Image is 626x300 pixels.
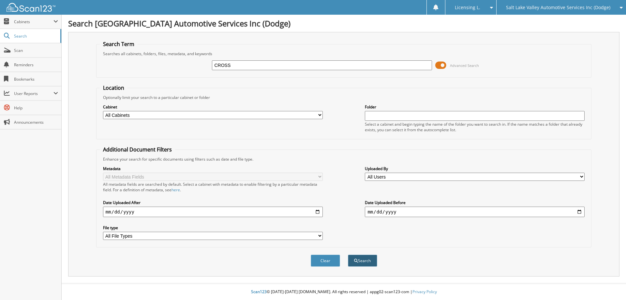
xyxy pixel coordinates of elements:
label: Date Uploaded After [103,200,323,205]
input: start [103,207,323,217]
label: File type [103,225,323,230]
label: Cabinet [103,104,323,110]
span: Advanced Search [450,63,479,68]
img: scan123-logo-white.svg [7,3,55,12]
div: Searches all cabinets, folders, files, metadata, and keywords [100,51,588,56]
iframe: Chat Widget [593,269,626,300]
a: Privacy Policy [412,289,437,294]
span: Licensing L. [455,6,480,9]
button: Clear [311,255,340,267]
span: User Reports [14,91,53,96]
label: Uploaded By [365,166,585,171]
label: Folder [365,104,585,110]
span: Reminders [14,62,58,68]
span: Announcements [14,119,58,125]
div: All metadata fields are searched by default. Select a cabinet with metadata to enable filtering b... [103,182,323,193]
legend: Location [100,84,127,91]
div: Enhance your search for specific documents using filters such as date and file type. [100,156,588,162]
input: end [365,207,585,217]
span: Cabinets [14,19,53,24]
div: Optionally limit your search to a particular cabinet or folder [100,95,588,100]
button: Search [348,255,377,267]
div: © [DATE]-[DATE] [DOMAIN_NAME]. All rights reserved | appg02-scan123-com | [62,284,626,300]
label: Date Uploaded Before [365,200,585,205]
span: Scan123 [251,289,267,294]
legend: Search Term [100,40,138,48]
h1: Search [GEOGRAPHIC_DATA] Automotive Services Inc (Dodge) [68,18,619,29]
label: Metadata [103,166,323,171]
span: Help [14,105,58,111]
span: Search [14,33,57,39]
a: here [171,187,180,193]
legend: Additional Document Filters [100,146,175,153]
div: Select a cabinet and begin typing the name of the folder you want to search in. If the name match... [365,121,585,133]
span: Scan [14,48,58,53]
span: Salt Lake Valley Automotive Services Inc (Dodge) [506,6,610,9]
span: Bookmarks [14,76,58,82]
